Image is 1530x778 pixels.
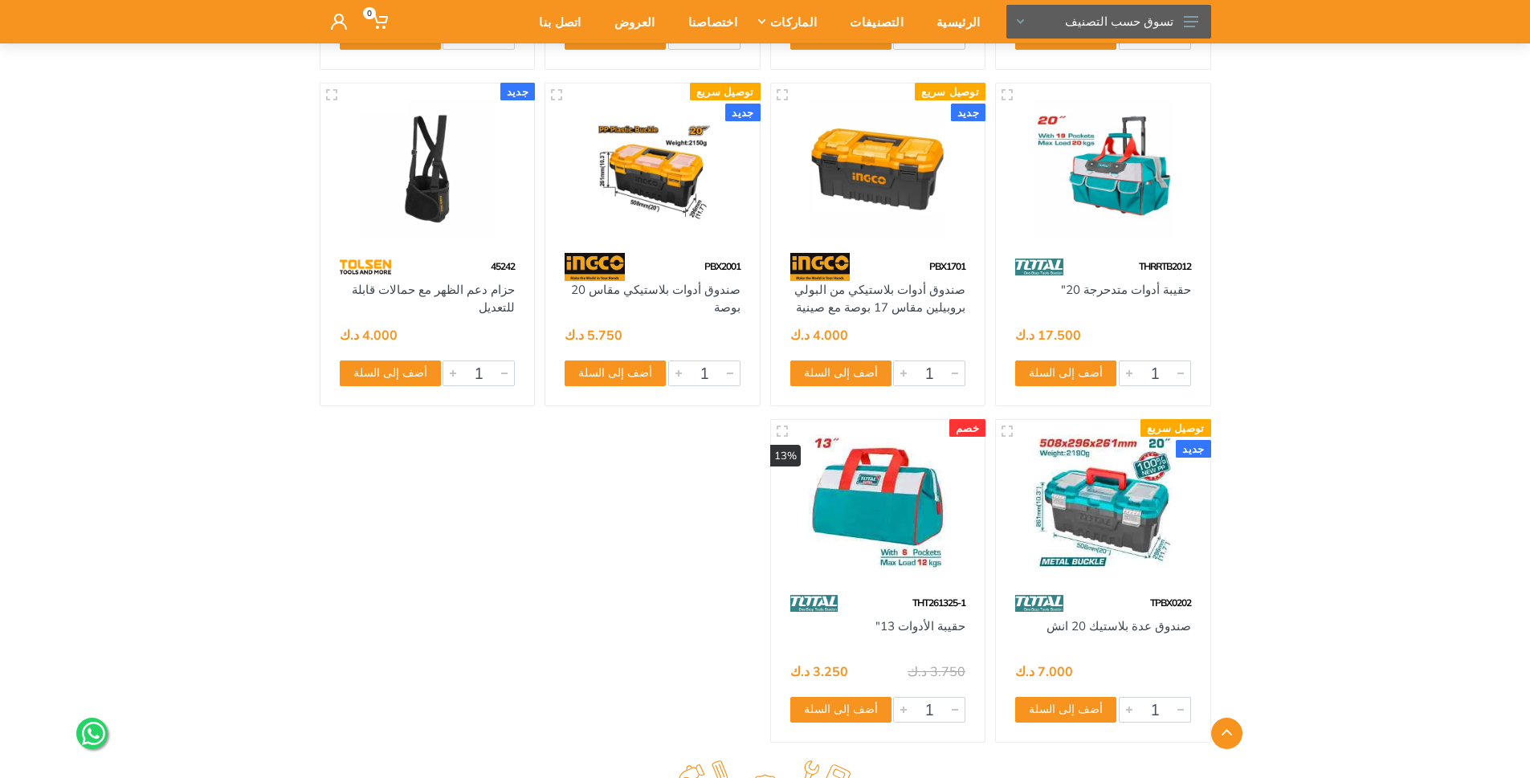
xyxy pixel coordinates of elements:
[1006,5,1211,39] button: تسوق حسب التصنيف
[363,7,376,19] span: 0
[1015,360,1116,386] button: أضف إلى السلة
[749,5,828,39] div: الماركات
[785,98,971,237] img: Royal Tools - صندوق أدوات بلاستيكي من البولي بروبيلين مقاس 17 بوصة مع صينية
[1015,665,1073,678] div: 7.000 د.ك
[340,360,441,386] button: أضف إلى السلة
[565,253,625,281] img: 91.webp
[770,445,801,467] div: 13%
[725,104,760,121] div: جديد
[340,328,398,341] div: 4.000 د.ك
[1150,597,1191,609] span: TPBX0202
[335,98,520,237] img: Royal Tools - حزام دعم الظهر مع حمالات قابلة للتعديل
[571,282,741,316] a: صندوق أدوات بلاستيكي مقاس 20 بوصة
[794,282,965,316] a: صندوق أدوات بلاستيكي من البولي بروبيلين مقاس 17 بوصة مع صينية
[951,104,985,121] div: جديد
[1015,253,1063,281] img: 86.webp
[828,5,915,39] div: التصنيفات
[912,597,965,609] span: THT261325-1
[1140,419,1211,437] div: توصيل سريع
[1010,98,1196,237] img: Royal Tools - حقيبة أدوات متدحرجة 20
[491,260,515,272] span: 45242
[1061,282,1191,297] a: حقيبة أدوات متدحرجة 20"
[785,434,971,573] img: Royal Tools - حقيبة الأدوات 13
[1015,697,1116,723] button: أضف إلى السلة
[908,665,965,678] div: 3.750 د.ك
[875,618,965,633] a: حقيبة الأدوات 13"
[340,253,392,281] img: 64.webp
[1015,589,1063,617] img: 86.webp
[1015,328,1081,341] div: 17.500 د.ك
[565,360,666,386] button: أضف إلى السلة
[565,328,622,341] div: 5.750 د.ك
[790,328,848,341] div: 4.000 د.ك
[790,697,891,723] button: أضف إلى السلة
[500,83,535,100] div: جديد
[1139,260,1191,272] span: THRRTB2012
[352,282,515,316] a: حزام دعم الظهر مع حمالات قابلة للتعديل
[915,83,985,100] div: توصيل سريع
[1176,440,1210,458] div: جديد
[790,253,851,281] img: 91.webp
[929,260,965,272] span: PBX1701
[667,5,749,39] div: اختصاصنا
[704,260,741,272] span: PBX2001
[790,589,838,617] img: 86.webp
[517,5,592,39] div: اتصل بنا
[1047,618,1191,633] a: صندوق عدة بلاستيك 20 انش
[949,419,985,437] div: خصم
[593,5,667,39] div: العروض
[915,5,991,39] div: الرئيسية
[790,360,891,386] button: أضف إلى السلة
[560,98,745,237] img: Royal Tools - صندوق أدوات بلاستيكي مقاس 20 بوصة
[790,665,848,678] div: 3.250 د.ك
[690,83,761,100] div: توصيل سريع
[1010,434,1196,573] img: Royal Tools - صندوق عدة بلاستيك 20 انش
